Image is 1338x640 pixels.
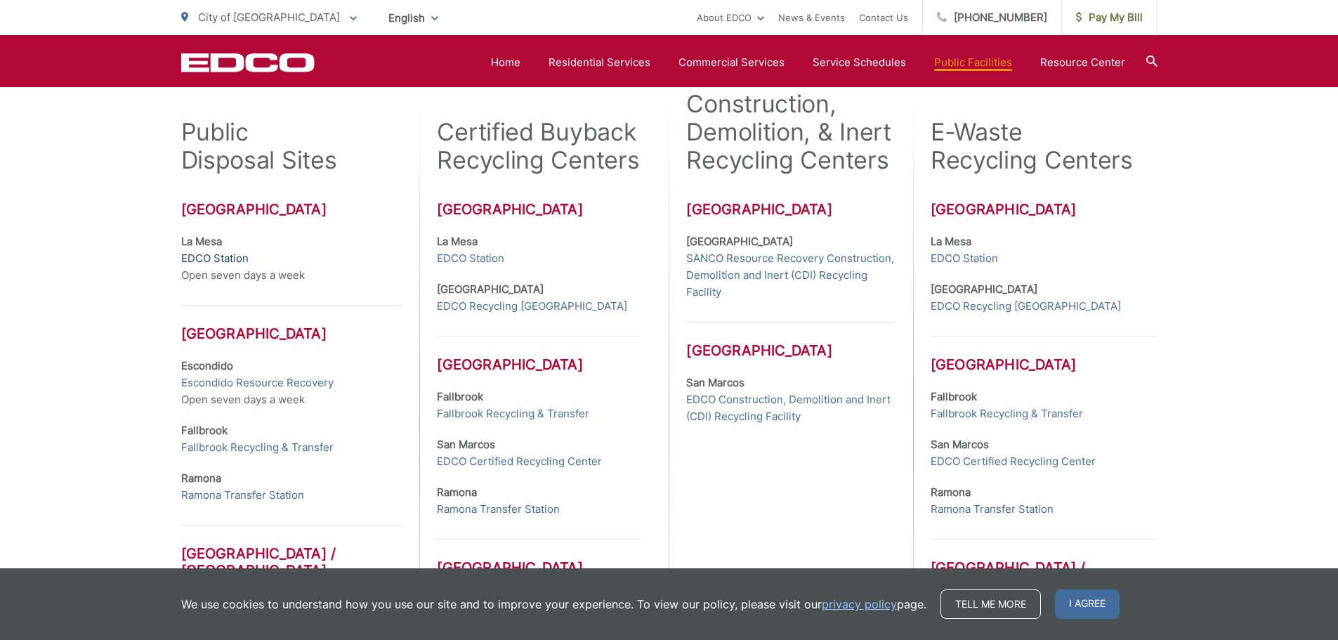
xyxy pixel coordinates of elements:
[437,390,483,403] strong: Fallbrook
[931,453,1096,470] a: EDCO Certified Recycling Center
[437,282,544,296] strong: [GEOGRAPHIC_DATA]
[931,539,1157,593] h3: [GEOGRAPHIC_DATA] / [GEOGRAPHIC_DATA]
[940,589,1041,619] a: Tell me more
[859,9,908,26] a: Contact Us
[181,525,402,579] h3: [GEOGRAPHIC_DATA] / [GEOGRAPHIC_DATA]
[378,6,449,30] span: English
[1055,589,1120,619] span: I agree
[931,438,989,451] strong: San Marcos
[181,118,337,174] h2: Public Disposal Sites
[437,118,641,174] h2: Certified Buyback Recycling Centers
[437,539,641,576] h3: [GEOGRAPHIC_DATA]
[181,471,221,485] strong: Ramona
[437,298,627,315] a: EDCO Recycling [GEOGRAPHIC_DATA]
[931,298,1121,315] a: EDCO Recycling [GEOGRAPHIC_DATA]
[931,118,1133,174] h2: E-Waste Recycling Centers
[686,90,895,174] h2: Construction, Demolition, & Inert Recycling Centers
[181,233,402,284] p: Open seven days a week
[686,391,895,425] a: EDCO Construction, Demolition and Inert (CDI) Recycling Facility
[437,336,641,373] h3: [GEOGRAPHIC_DATA]
[822,596,897,613] a: privacy policy
[778,9,845,26] a: News & Events
[686,250,895,301] a: SANCO Resource Recovery Construction, Demolition and Inert (CDI) Recycling Facility
[931,235,971,248] strong: La Mesa
[931,250,998,267] a: EDCO Station
[181,201,402,218] h3: [GEOGRAPHIC_DATA]
[437,405,589,422] a: Fallbrook Recycling & Transfer
[931,405,1083,422] a: Fallbrook Recycling & Transfer
[181,374,334,391] a: Escondido Resource Recovery
[931,201,1157,218] h3: [GEOGRAPHIC_DATA]
[181,305,402,342] h3: [GEOGRAPHIC_DATA]
[181,439,334,456] a: Fallbrook Recycling & Transfer
[931,282,1037,296] strong: [GEOGRAPHIC_DATA]
[491,54,520,71] a: Home
[1076,9,1143,26] span: Pay My Bill
[931,501,1054,518] a: Ramona Transfer Station
[931,390,977,403] strong: Fallbrook
[931,336,1157,373] h3: [GEOGRAPHIC_DATA]
[931,485,971,499] strong: Ramona
[437,235,478,248] strong: La Mesa
[198,11,340,24] span: City of [GEOGRAPHIC_DATA]
[181,53,315,72] a: EDCD logo. Return to the homepage.
[1040,54,1125,71] a: Resource Center
[686,322,895,359] h3: [GEOGRAPHIC_DATA]
[437,485,477,499] strong: Ramona
[549,54,650,71] a: Residential Services
[181,487,304,504] a: Ramona Transfer Station
[181,358,402,408] p: Open seven days a week
[181,359,233,372] strong: Escondido
[686,235,793,248] strong: [GEOGRAPHIC_DATA]
[437,438,495,451] strong: San Marcos
[181,596,926,613] p: We use cookies to understand how you use our site and to improve your experience. To view our pol...
[678,54,785,71] a: Commercial Services
[697,9,764,26] a: About EDCO
[813,54,906,71] a: Service Schedules
[686,201,895,218] h3: [GEOGRAPHIC_DATA]
[181,235,222,248] strong: La Mesa
[934,54,1012,71] a: Public Facilities
[437,501,560,518] a: Ramona Transfer Station
[437,250,504,267] a: EDCO Station
[437,201,641,218] h3: [GEOGRAPHIC_DATA]
[181,250,249,267] a: EDCO Station
[437,453,602,470] a: EDCO Certified Recycling Center
[181,424,228,437] strong: Fallbrook
[686,376,745,389] strong: San Marcos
